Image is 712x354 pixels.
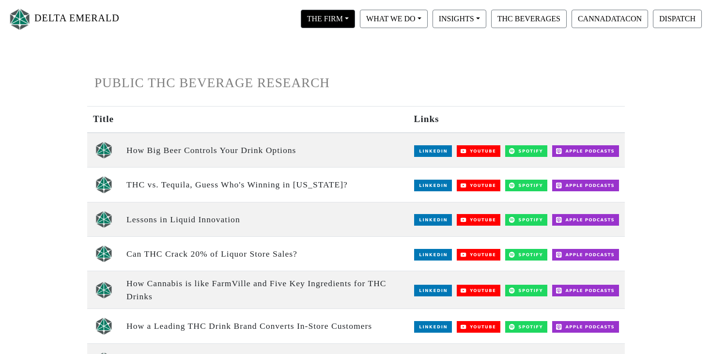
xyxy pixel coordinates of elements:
th: Title [87,107,121,133]
img: Apple Podcasts [552,249,619,261]
img: Apple Podcasts [552,285,619,296]
button: CANNADATACON [572,10,648,28]
button: THC BEVERAGES [491,10,567,28]
img: Apple Podcasts [552,180,619,191]
img: LinkedIn [414,285,452,296]
img: unscripted logo [95,245,112,262]
img: YouTube [457,214,501,226]
img: Spotify [505,285,547,296]
td: How a Leading THC Drink Brand Converts In-Store Customers [121,309,408,343]
img: LinkedIn [414,145,452,157]
img: YouTube [457,180,501,191]
img: LinkedIn [414,180,452,191]
td: THC vs. Tequila, Guess Who's Winning in [US_STATE]? [121,168,408,202]
img: YouTube [457,249,501,261]
a: CANNADATACON [569,14,650,22]
th: Links [408,107,625,133]
a: DISPATCH [650,14,704,22]
td: How Cannabis is like FarmVille and Five Key Ingredients for THC Drinks [121,271,408,309]
td: Lessons in Liquid Innovation [121,202,408,236]
img: YouTube [457,145,501,157]
img: Spotify [505,249,547,261]
img: Apple Podcasts [552,214,619,226]
img: unscripted logo [95,176,112,193]
img: unscripted logo [95,317,112,335]
h1: PUBLIC THC BEVERAGE RESEARCH [94,75,618,91]
button: WHAT WE DO [360,10,428,28]
img: LinkedIn [414,321,452,333]
img: YouTube [457,285,501,296]
img: Apple Podcasts [552,145,619,157]
img: YouTube [457,321,501,333]
img: unscripted logo [95,281,112,299]
img: Spotify [505,214,547,226]
a: THC BEVERAGES [489,14,569,22]
img: Spotify [505,180,547,191]
button: THE FIRM [301,10,355,28]
img: Spotify [505,145,547,157]
img: LinkedIn [414,214,452,226]
button: DISPATCH [653,10,702,28]
img: LinkedIn [414,249,452,261]
img: Logo [8,6,32,32]
button: INSIGHTS [433,10,486,28]
td: Can THC Crack 20% of Liquor Store Sales? [121,237,408,271]
img: unscripted logo [95,211,112,228]
td: How Big Beer Controls Your Drink Options [121,133,408,168]
img: unscripted logo [95,141,112,159]
a: DELTA EMERALD [8,4,120,34]
img: Apple Podcasts [552,321,619,333]
img: Spotify [505,321,547,333]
